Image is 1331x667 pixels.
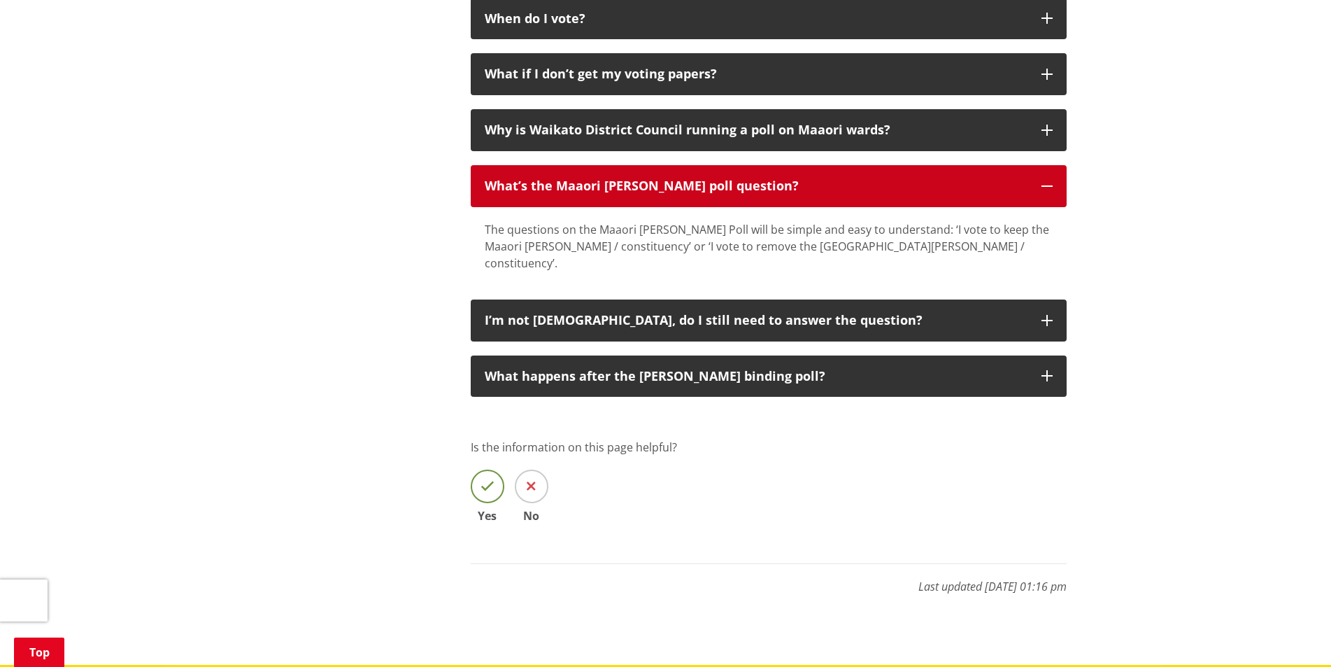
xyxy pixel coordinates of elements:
[485,314,1027,328] div: I’m not [DEMOGRAPHIC_DATA], do I still need to answer the question?
[471,439,1067,456] p: Is the information on this page helpful?
[14,638,64,667] a: Top
[471,300,1067,342] button: I’m not [DEMOGRAPHIC_DATA], do I still need to answer the question?
[471,563,1067,595] p: Last updated [DATE] 01:16 pm
[471,109,1067,151] button: Why is Waikato District Council running a poll on Maaori wards?
[485,67,1027,81] div: What if I don’t get my voting papers?
[471,165,1067,207] button: What’s the Maaori [PERSON_NAME] poll question?
[485,179,1027,193] div: What’s the Maaori [PERSON_NAME] poll question?
[471,510,504,521] span: Yes
[485,221,1053,272] div: The questions on the Maaori [PERSON_NAME] Poll will be simple and easy to understand: ‘I vote to ...
[471,356,1067,398] button: What happens after the [PERSON_NAME] binding poll?
[485,12,1027,26] div: When do I vote?
[515,510,548,521] span: No
[471,53,1067,95] button: What if I don’t get my voting papers?
[485,370,1027,384] div: What happens after the [PERSON_NAME] binding poll?
[485,123,1027,137] div: Why is Waikato District Council running a poll on Maaori wards?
